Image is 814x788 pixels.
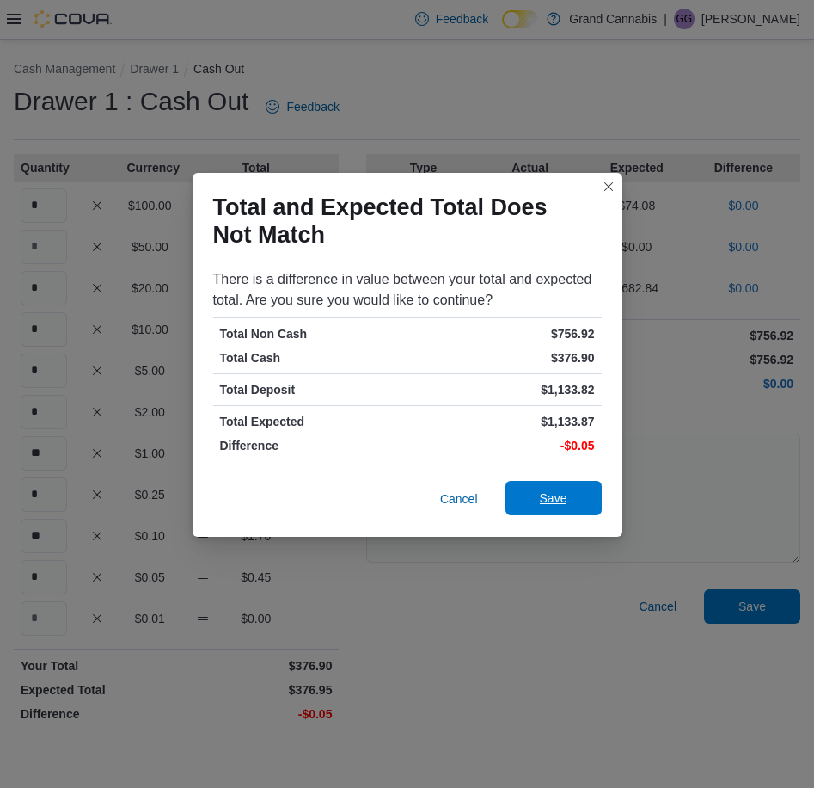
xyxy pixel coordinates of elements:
[213,269,602,311] div: There is a difference in value between your total and expected total. Are you sure you would like...
[411,349,595,366] p: $376.90
[220,325,404,342] p: Total Non Cash
[220,437,404,454] p: Difference
[220,413,404,430] p: Total Expected
[440,490,478,508] span: Cancel
[505,481,602,515] button: Save
[220,349,404,366] p: Total Cash
[213,194,588,249] h1: Total and Expected Total Does Not Match
[598,176,619,197] button: Closes this modal window
[411,413,595,430] p: $1,133.87
[411,437,595,454] p: -$0.05
[433,482,485,516] button: Cancel
[411,325,595,342] p: $756.92
[411,381,595,398] p: $1,133.82
[540,489,567,507] span: Save
[220,381,404,398] p: Total Deposit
